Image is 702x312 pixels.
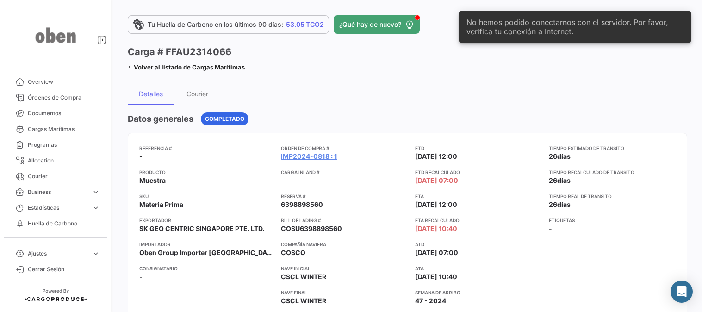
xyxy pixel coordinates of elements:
span: CSCL WINTER [281,272,326,281]
span: 26 [549,176,557,184]
app-card-info-title: Semana de Arribo [415,289,542,296]
span: 6398898560 [281,200,323,209]
span: 53.05 TCO2 [286,20,324,29]
app-card-info-title: Consignatario [139,265,273,272]
app-card-info-title: ETA [415,193,542,200]
span: [DATE] 10:40 [415,224,457,233]
app-card-info-title: Nave inicial [281,265,408,272]
span: Huella de Carbono [28,219,100,228]
span: días [557,152,571,160]
span: Ajustes [28,250,88,258]
app-card-info-title: SKU [139,193,273,200]
a: Huella de Carbono [7,216,104,231]
span: [DATE] 07:00 [415,176,458,185]
span: ¿Qué hay de nuevo? [339,20,401,29]
h4: Datos generales [128,112,193,125]
span: Programas [28,141,100,149]
span: expand_more [92,250,100,258]
span: Cargas Marítimas [28,125,100,133]
a: Allocation [7,153,104,168]
a: Overview [7,74,104,90]
span: Muestra [139,176,166,185]
app-card-info-title: Tiempo recalculado de transito [549,168,676,176]
div: Courier [186,90,208,98]
span: días [557,200,571,208]
span: SK GEO CENTRIC SINGAPORE PTE. LTD. [139,224,264,233]
app-card-info-title: Orden de Compra # [281,144,408,152]
app-card-info-title: Importador [139,241,273,248]
span: [DATE] 10:40 [415,272,457,281]
a: Programas [7,137,104,153]
div: Abrir Intercom Messenger [671,281,693,303]
app-card-info-title: ATD [415,241,542,248]
a: Documentos [7,106,104,121]
app-card-info-title: Nave final [281,289,408,296]
span: Allocation [28,156,100,165]
a: Courier [7,168,104,184]
app-card-info-title: Bill of Lading # [281,217,408,224]
span: 47 - 2024 [415,296,446,306]
span: Documentos [28,109,100,118]
span: - [139,272,143,281]
span: CSCL WINTER [281,296,326,306]
app-card-info-title: Carga inland # [281,168,408,176]
app-card-info-title: ATA [415,265,542,272]
app-card-info-title: ETA Recalculado [415,217,542,224]
span: Cerrar Sesión [28,265,100,274]
span: Courier [28,172,100,181]
span: [DATE] 07:00 [415,248,458,257]
span: [DATE] 12:00 [415,200,457,209]
span: Completado [205,115,244,123]
span: Tu Huella de Carbono en los últimos 90 días: [148,20,283,29]
h3: Carga # FFAU2314066 [128,45,231,58]
app-card-info-title: Reserva # [281,193,408,200]
span: 26 [549,200,557,208]
span: Órdenes de Compra [28,94,100,102]
a: IMP2024-0818 : 1 [281,152,337,161]
span: expand_more [92,204,100,212]
span: Business [28,188,88,196]
a: Cargas Marítimas [7,121,104,137]
span: Oben Group Importer [GEOGRAPHIC_DATA] [139,248,273,257]
span: [DATE] 12:00 [415,152,457,161]
div: Detalles [139,90,163,98]
span: 26 [549,152,557,160]
span: COSCO [281,248,305,257]
button: ¿Qué hay de nuevo? [334,15,420,34]
app-card-info-title: Tiempo estimado de transito [549,144,676,152]
span: Estadísticas [28,204,88,212]
img: oben-logo.png [32,11,79,59]
span: Overview [28,78,100,86]
span: expand_more [92,188,100,196]
app-card-info-title: ETD [415,144,542,152]
span: - [549,224,552,233]
span: Materia Prima [139,200,183,209]
a: Volver al listado de Cargas Marítimas [128,61,245,74]
app-card-info-title: Exportador [139,217,273,224]
span: - [281,176,284,185]
a: Tu Huella de Carbono en los últimos 90 días:53.05 TCO2 [128,15,329,34]
span: COSU6398898560 [281,224,342,233]
span: - [139,152,143,161]
app-card-info-title: Referencia # [139,144,273,152]
span: días [557,176,571,184]
span: No hemos podido conectarnos con el servidor. Por favor, verifica tu conexión a Internet. [466,18,683,36]
app-card-info-title: ETD Recalculado [415,168,542,176]
app-card-info-title: Compañía naviera [281,241,408,248]
a: Órdenes de Compra [7,90,104,106]
app-card-info-title: Producto [139,168,273,176]
app-card-info-title: Tiempo real de transito [549,193,676,200]
app-card-info-title: Etiquetas [549,217,676,224]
